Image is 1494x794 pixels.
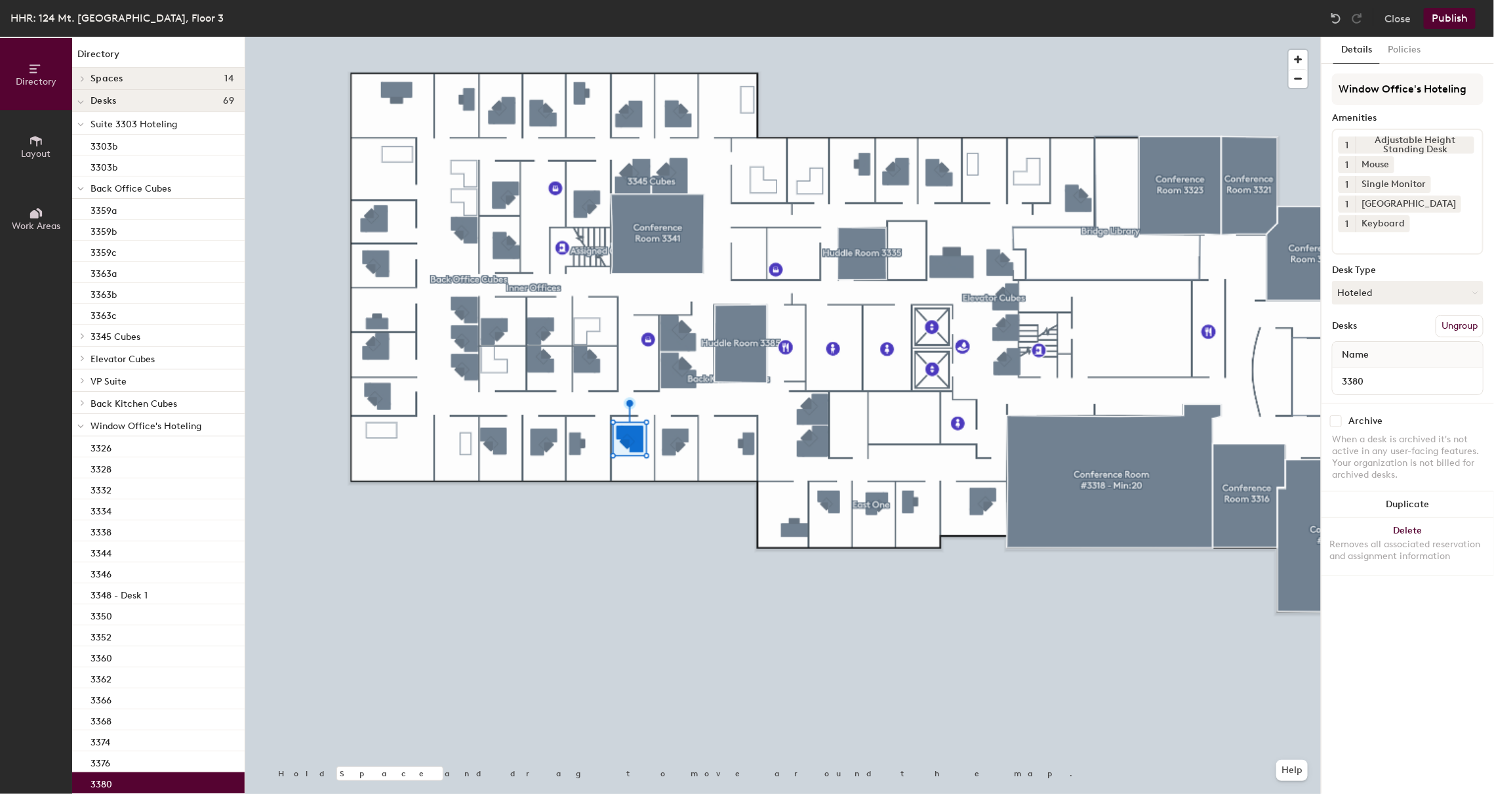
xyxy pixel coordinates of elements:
div: Desk Type [1332,265,1484,276]
span: Name [1335,343,1375,367]
p: 3368 [91,712,111,727]
button: Policies [1380,37,1428,64]
span: Spaces [91,73,123,84]
span: Layout [22,148,51,159]
p: 3360 [91,649,112,664]
span: Back Kitchen Cubes [91,398,177,409]
p: 3346 [91,565,111,580]
div: Amenities [1332,113,1484,123]
span: VP Suite [91,376,127,387]
p: 3359b [91,222,117,238]
p: 3363a [91,264,117,280]
p: 3332 [91,481,111,496]
span: 1 [1346,198,1349,211]
p: 3303b [91,158,117,173]
div: Desks [1332,321,1357,331]
div: When a desk is archived it's not active in any user-facing features. Your organization is not bil... [1332,434,1484,481]
p: 3359a [91,201,117,217]
div: HHR: 124 Mt. [GEOGRAPHIC_DATA], Floor 3 [10,10,224,26]
p: 3348 - Desk 1 [91,586,148,601]
span: 1 [1346,138,1349,152]
p: 3338 [91,523,111,538]
img: Undo [1329,12,1343,25]
p: 3363b [91,285,117,301]
button: 1 [1339,176,1356,193]
div: [GEOGRAPHIC_DATA] [1356,196,1461,213]
button: 1 [1339,156,1356,173]
span: 1 [1346,158,1349,172]
span: 1 [1346,217,1349,231]
div: Mouse [1356,156,1394,173]
button: DeleteRemoves all associated reservation and assignment information [1322,518,1494,575]
span: Back Office Cubes [91,183,171,194]
div: Keyboard [1356,215,1410,232]
p: 3374 [91,733,110,748]
span: 69 [223,96,234,106]
span: Suite 3303 Hoteling [91,119,177,130]
button: Duplicate [1322,491,1494,518]
button: Hoteled [1332,281,1484,304]
p: 3366 [91,691,111,706]
p: 3334 [91,502,111,517]
button: 1 [1339,196,1356,213]
span: Window Office's Hoteling [91,421,201,432]
p: 3326 [91,439,111,454]
button: 1 [1339,136,1356,154]
span: 14 [224,73,234,84]
button: Help [1276,760,1308,781]
div: Adjustable Height Standing Desk [1356,136,1474,154]
p: 3350 [91,607,112,622]
span: 1 [1346,178,1349,192]
button: 1 [1339,215,1356,232]
h1: Directory [72,47,245,68]
p: 3328 [91,460,111,475]
div: Removes all associated reservation and assignment information [1329,539,1486,562]
span: Directory [16,76,56,87]
div: Single Monitor [1356,176,1431,193]
span: 3345 Cubes [91,331,140,343]
p: 3380 [91,775,112,790]
p: 3376 [91,754,110,769]
button: Details [1333,37,1380,64]
button: Ungroup [1436,315,1484,337]
input: Unnamed desk [1335,372,1480,390]
p: 3363c [91,306,117,322]
span: Desks [91,96,116,106]
p: 3352 [91,628,111,643]
p: 3362 [91,670,111,685]
button: Close [1384,8,1411,29]
span: Work Areas [12,220,60,232]
button: Publish [1424,8,1476,29]
span: Elevator Cubes [91,354,155,365]
img: Redo [1350,12,1363,25]
div: Archive [1348,416,1383,427]
p: 3303b [91,137,117,152]
p: 3344 [91,544,111,559]
p: 3359c [91,243,117,259]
